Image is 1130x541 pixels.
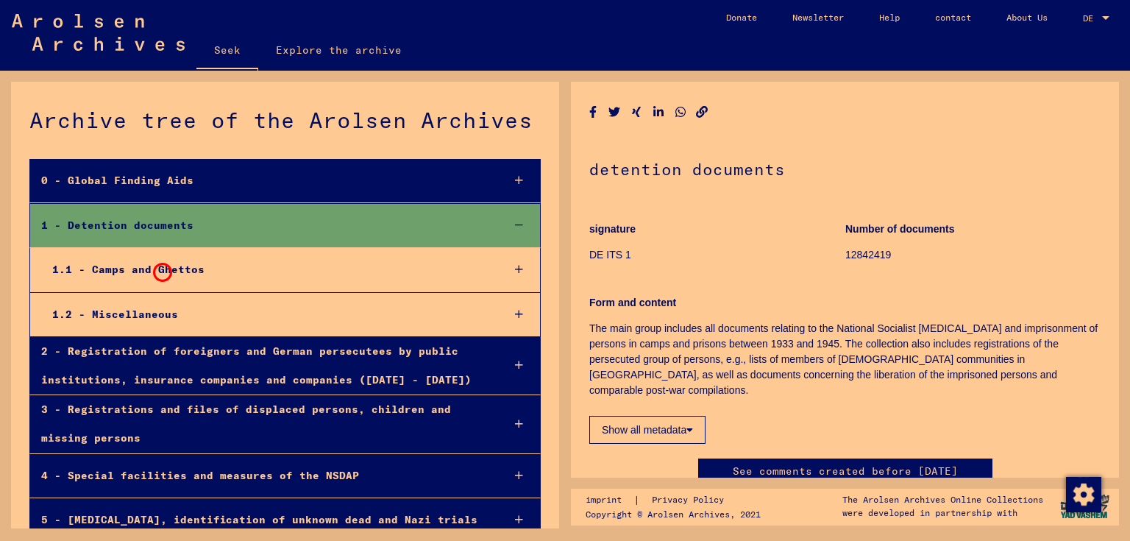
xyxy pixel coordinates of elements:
font: Privacy Policy [652,494,724,505]
font: 0 - Global Finding Aids [41,174,193,187]
button: Share on Twitter [607,103,622,121]
font: Copyright © Arolsen Archives, 2021 [586,509,761,520]
font: See comments created before [DATE] [733,464,958,478]
font: DE [1083,13,1093,24]
font: Show all metadata [602,424,686,436]
button: Share on Facebook [586,103,601,121]
font: 1.2 - Miscellaneous [52,308,178,321]
font: 5 - [MEDICAL_DATA], identification of unknown dead and Nazi trials [41,513,477,526]
font: 3 - Registrations and files of displaced persons, children and missing persons [41,403,451,445]
img: yv_logo.png [1057,488,1112,525]
a: See comments created before [DATE] [733,464,958,479]
font: imprint [586,494,622,505]
font: 4 - Special facilities and measures of the NSDAP [41,469,359,482]
img: Arolsen_neg.svg [12,14,185,51]
font: Newsletter [792,12,844,23]
font: 2 - Registration of foreigners and German persecutees by public institutions, insurance companies... [41,344,472,386]
font: detention documents [589,159,785,180]
font: Seek [214,43,241,57]
font: contact [935,12,971,23]
font: The main group includes all documents relating to the National Socialist [MEDICAL_DATA] and impri... [589,322,1098,396]
a: Seek [196,32,258,71]
font: 12842419 [845,249,891,261]
font: Number of documents [845,223,955,235]
button: Share on Xing [629,103,644,121]
font: were developed in partnership with [842,507,1017,518]
button: Copy link [694,103,710,121]
a: Explore the archive [258,32,419,68]
font: | [633,493,640,506]
font: Help [879,12,900,23]
button: Share on LinkedIn [651,103,667,121]
font: The Arolsen Archives Online Collections [842,494,1043,505]
font: Donate [726,12,757,23]
font: Archive tree of the Arolsen Archives [29,106,533,134]
font: Explore the archive [276,43,402,57]
button: Show all metadata [589,416,706,444]
font: signature [589,223,636,235]
img: Change consent [1066,477,1101,512]
font: DE ITS 1 [589,249,631,261]
font: Form and content [589,297,676,308]
font: About Us [1006,12,1048,23]
a: Privacy Policy [640,492,742,508]
font: 1 - Detention documents [41,219,193,232]
a: imprint [586,492,633,508]
font: 1.1 - Camps and Ghettos [52,263,205,276]
button: Share on WhatsApp [673,103,689,121]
